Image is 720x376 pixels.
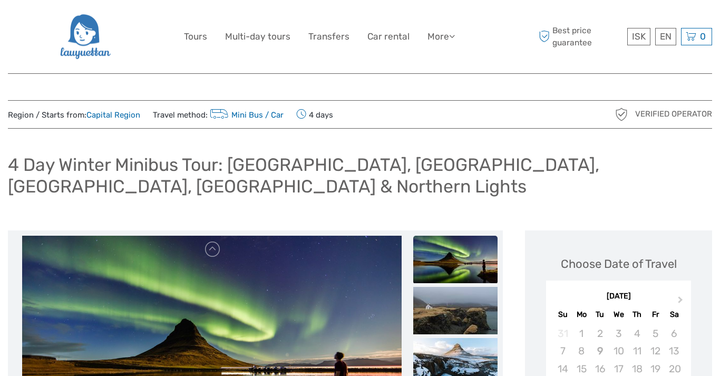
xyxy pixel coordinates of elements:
div: Not available Wednesday, September 3rd, 2025 [609,325,628,342]
span: Travel method: [153,107,284,122]
div: Mo [572,307,591,322]
div: Not available Sunday, September 7th, 2025 [553,342,572,360]
img: 5aa680f973574fa3bdf8ee51a71e24ea_slider_thumbnail.jpeg [413,236,498,283]
button: Open LiveChat chat widget [121,16,134,29]
h1: 4 Day Winter Minibus Tour: [GEOGRAPHIC_DATA], [GEOGRAPHIC_DATA], [GEOGRAPHIC_DATA], [GEOGRAPHIC_D... [8,154,712,197]
span: ISK [632,31,646,42]
div: EN [655,28,676,45]
div: Not available Wednesday, September 10th, 2025 [609,342,628,360]
div: Not available Thursday, September 4th, 2025 [628,325,646,342]
a: Capital Region [86,110,140,120]
div: Th [628,307,646,322]
div: Not available Tuesday, September 2nd, 2025 [591,325,609,342]
div: Not available Saturday, September 13th, 2025 [665,342,683,360]
div: Not available Friday, September 12th, 2025 [646,342,665,360]
div: Sa [665,307,683,322]
div: Not available Thursday, September 11th, 2025 [628,342,646,360]
a: Transfers [308,29,349,44]
div: Choose Date of Travel [561,256,677,272]
span: Best price guarantee [536,25,625,48]
a: Mini Bus / Car [208,110,284,120]
div: Not available Tuesday, September 9th, 2025 [591,342,609,360]
div: Not available Monday, September 8th, 2025 [572,342,591,360]
img: 954d0cebe1f64179873689d10bcbd24e_slider_thumbnail.jpeg [413,287,498,334]
a: Multi-day tours [225,29,290,44]
p: We're away right now. Please check back later! [15,18,119,27]
div: Fr [646,307,665,322]
span: 0 [698,31,707,42]
div: Not available Monday, September 1st, 2025 [572,325,591,342]
div: We [609,307,628,322]
div: Not available Saturday, September 6th, 2025 [665,325,683,342]
span: Verified Operator [635,109,712,120]
a: Car rental [367,29,410,44]
div: Not available Sunday, August 31st, 2025 [553,325,572,342]
a: Tours [184,29,207,44]
a: More [427,29,455,44]
div: Not available Friday, September 5th, 2025 [646,325,665,342]
button: Next Month [673,294,690,311]
span: Region / Starts from: [8,110,140,121]
img: 2954-36deae89-f5b4-4889-ab42-60a468582106_logo_big.png [59,8,110,65]
img: verified_operator_grey_128.png [613,106,630,123]
span: 4 days [296,107,333,122]
div: [DATE] [546,291,691,302]
div: Tu [591,307,609,322]
div: Su [553,307,572,322]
